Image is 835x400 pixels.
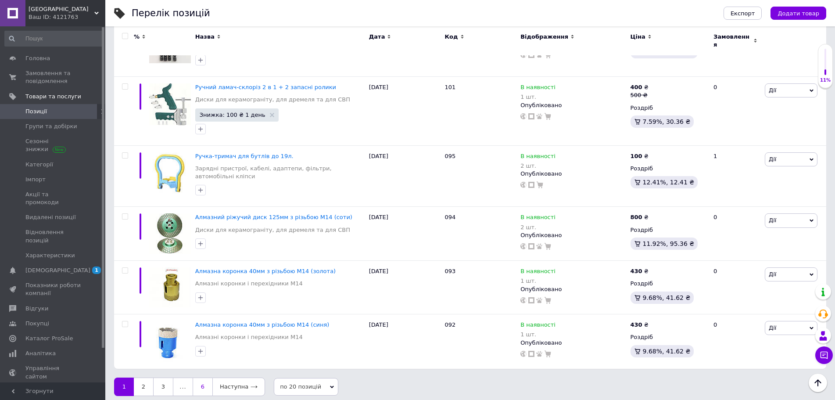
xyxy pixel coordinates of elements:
span: 095 [444,153,455,159]
span: Відображення [520,33,568,41]
b: 400 [631,84,642,90]
div: Перелік позицій [132,9,210,18]
div: ₴ [631,152,649,160]
a: Ручка-тримач для бутлів до 19л. [195,153,294,159]
span: % [134,33,140,41]
div: 2 шт. [520,224,555,231]
div: Опубліковано [520,170,626,178]
div: 1 шт. [520,94,555,100]
span: Замовлення [713,33,751,49]
span: 1 [92,267,101,274]
span: Експорт [731,10,755,17]
a: Алмазні коронки і перехідники М14 [195,280,303,288]
button: Додати товар [770,7,826,20]
span: Головна [25,54,50,62]
span: Відновлення позицій [25,228,81,244]
div: 1 шт. [520,277,555,284]
span: Знижка: 100 ₴ 1 день [200,112,265,118]
span: Дії [769,271,776,277]
b: 430 [631,268,642,274]
a: 2 [134,378,153,396]
span: Категорії [25,161,53,169]
div: ₴ [631,267,649,275]
span: Управління сайтом [25,364,81,380]
span: Додати товар [778,10,819,17]
div: 1 шт. [520,331,555,338]
div: 11% [818,77,832,83]
span: 12.41%, 12.41 ₴ [643,179,695,186]
span: Замовлення та повідомлення [25,69,81,85]
span: 11.92%, 95.36 ₴ [643,240,695,247]
a: Алмазні коронки і перехідники М14 [195,333,303,341]
img: Ручка-тримач для бутлів до 19л. [149,152,191,194]
div: [DATE] [367,314,443,369]
div: [DATE] [367,145,443,207]
button: Наверх [809,374,827,392]
span: Дії [769,217,776,223]
img: Алмазний ріжучий диск 125мм з різьбою М14 (соти) [149,213,191,254]
div: Роздріб [631,165,706,173]
span: 092 [444,321,455,328]
img: Алмазна коронка 40мм з різьбою М14 (синя) [149,321,191,362]
div: Роздріб [631,280,706,288]
b: 430 [631,321,642,328]
span: Видалені позиції [25,213,76,221]
span: В наявності [520,321,555,331]
span: Покупці [25,320,49,328]
a: Ручний ламач-склоріз 2 в 1 + 2 запасні ролики [195,84,336,90]
div: 0 [708,77,763,146]
span: Позиції [25,108,47,115]
span: 101 [444,84,455,90]
b: 100 [631,153,642,159]
span: Групи та добірки [25,123,77,130]
span: Код [444,33,458,41]
span: Товари та послуги [25,93,81,101]
span: Назва [195,33,215,41]
img: Ручний ламач-склоріз 2 в 1 + 2 запасні ролики [149,83,191,125]
span: Дії [769,156,776,162]
span: Акції та промокоди [25,191,81,206]
a: Алмазний ріжучий диск 125мм з різьбою М14 (соти) [195,214,352,220]
button: Експорт [724,7,762,20]
div: [DATE] [367,207,443,261]
a: Алмазна коронка 40мм з різьбою М14 (золота) [195,268,336,274]
span: 094 [444,214,455,220]
span: Імпорт [25,176,46,184]
div: ₴ [631,83,649,91]
span: В наявності [520,153,555,162]
span: 093 [444,268,455,274]
div: Опубліковано [520,285,626,293]
span: Ціна [631,33,645,41]
span: Показники роботи компанії [25,281,81,297]
span: Сезонні знижки [25,137,81,153]
a: 3 [153,378,173,396]
div: Опубліковано [520,231,626,239]
span: 9.68%, 41.62 ₴ [643,348,691,355]
div: Роздріб [631,226,706,234]
a: Зарядні пристрої, кабелі, адаптепи, фільтри, автомобільні кліпси [195,165,365,180]
span: ... [173,378,193,396]
div: 1 [708,145,763,207]
div: Опубліковано [520,101,626,109]
a: Алмазна коронка 40мм з різьбою М14 (синя) [195,321,330,328]
img: Алмазна коронка 40мм з різьбою М14 (золота) [149,267,191,307]
div: Ваш ID: 4121763 [29,13,105,21]
a: 6 [193,378,212,396]
input: Пошук [4,31,104,47]
div: Роздріб [631,333,706,341]
span: Аналітика [25,350,56,357]
span: Leopolis [29,5,94,13]
span: В наявності [520,214,555,223]
a: Диски для керамограніту, для дремеля та для СВП [195,226,350,234]
span: по 20 позицій [274,378,338,396]
span: В наявності [520,84,555,93]
span: 7.59%, 30.36 ₴ [643,118,691,125]
div: ₴ [631,321,649,329]
div: Роздріб [631,104,706,112]
div: 0 [708,207,763,261]
div: ₴ [631,213,649,221]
